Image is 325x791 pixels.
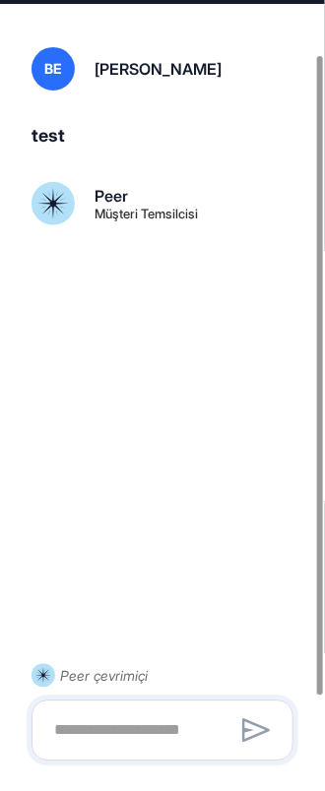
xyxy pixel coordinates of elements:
div: Peer [95,188,128,204]
div: [PERSON_NAME] [95,61,222,77]
div: test [32,122,293,151]
div: Müşteri Temsilcisi [95,208,198,220]
div: Peer çevrimiçi [60,664,148,689]
span: BE [44,61,62,77]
